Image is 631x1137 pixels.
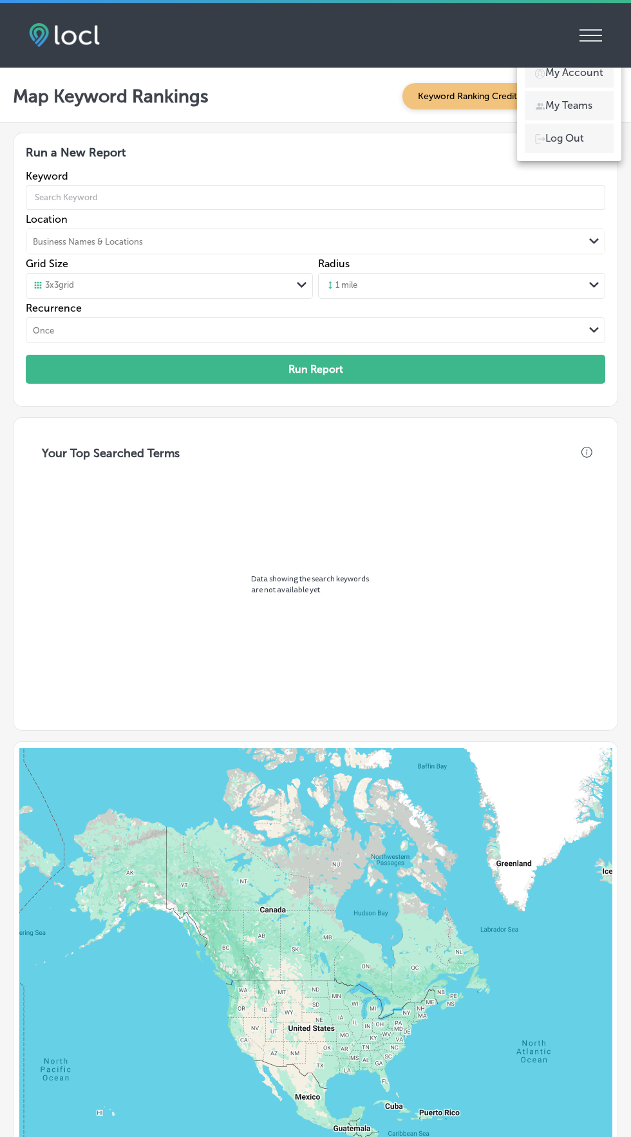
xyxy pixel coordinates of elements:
[545,131,584,146] p: Log Out
[525,124,614,153] a: Log Out
[29,23,100,47] img: fda3e92497d09a02dc62c9cd864e3231.png
[545,65,603,80] p: My Account
[525,91,614,120] a: My Teams
[545,98,592,113] p: My Teams
[525,58,614,88] a: My Account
